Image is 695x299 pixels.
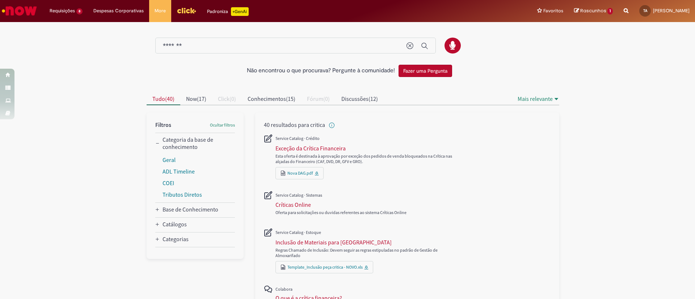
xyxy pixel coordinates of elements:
span: More [155,7,166,14]
span: Requisições [50,7,75,14]
img: ServiceNow [1,4,38,18]
h2: Não encontrou o que procurava? Pergunte à comunidade! [247,68,395,74]
p: +GenAi [231,7,249,16]
span: Favoritos [543,7,563,14]
img: click_logo_yellow_360x200.png [177,5,196,16]
span: [PERSON_NAME] [653,8,690,14]
span: TA [643,8,647,13]
a: Rascunhos [574,8,613,14]
span: Despesas Corporativas [93,7,144,14]
span: 1 [607,8,613,14]
button: Fazer uma Pergunta [399,65,452,77]
span: 8 [76,8,83,14]
span: Rascunhos [580,7,606,14]
div: Padroniza [207,7,249,16]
